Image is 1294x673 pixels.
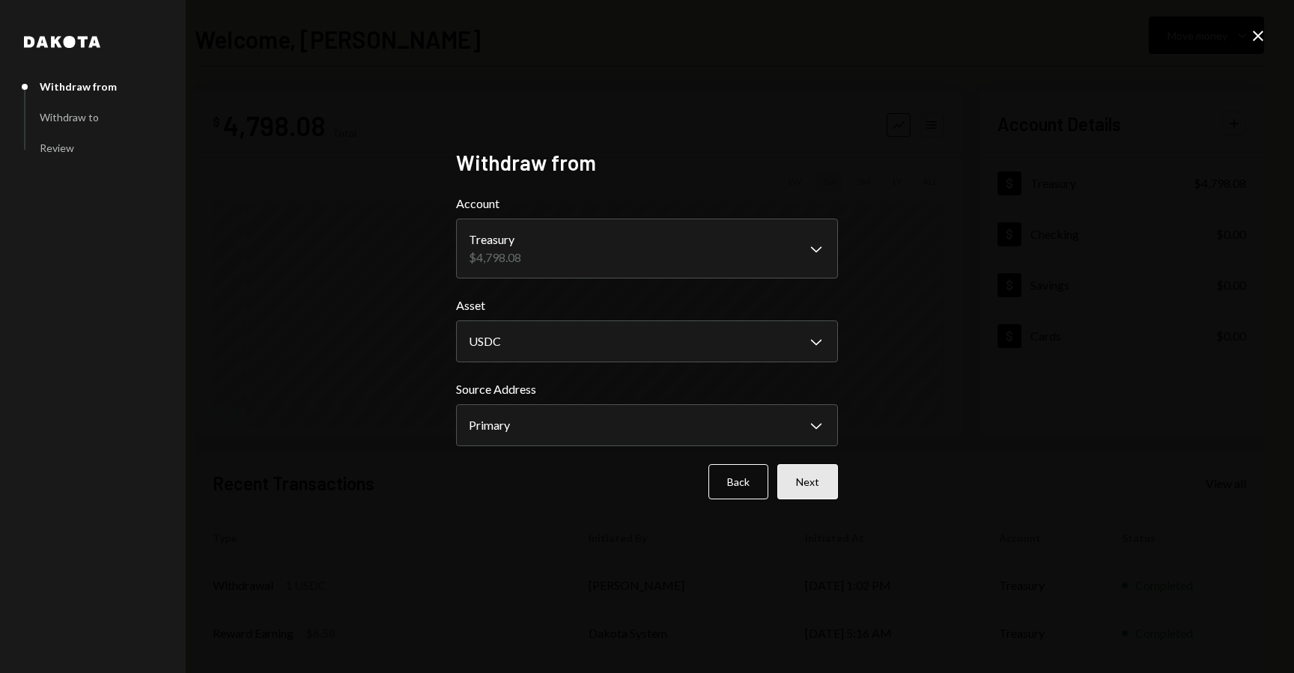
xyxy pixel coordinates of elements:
label: Source Address [456,380,838,398]
div: Review [40,141,74,154]
button: Back [708,464,768,499]
div: Withdraw from [40,80,117,93]
label: Asset [456,296,838,314]
h2: Withdraw from [456,148,838,177]
button: Asset [456,320,838,362]
button: Source Address [456,404,838,446]
button: Account [456,219,838,278]
button: Next [777,464,838,499]
label: Account [456,195,838,213]
div: Withdraw to [40,111,99,124]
